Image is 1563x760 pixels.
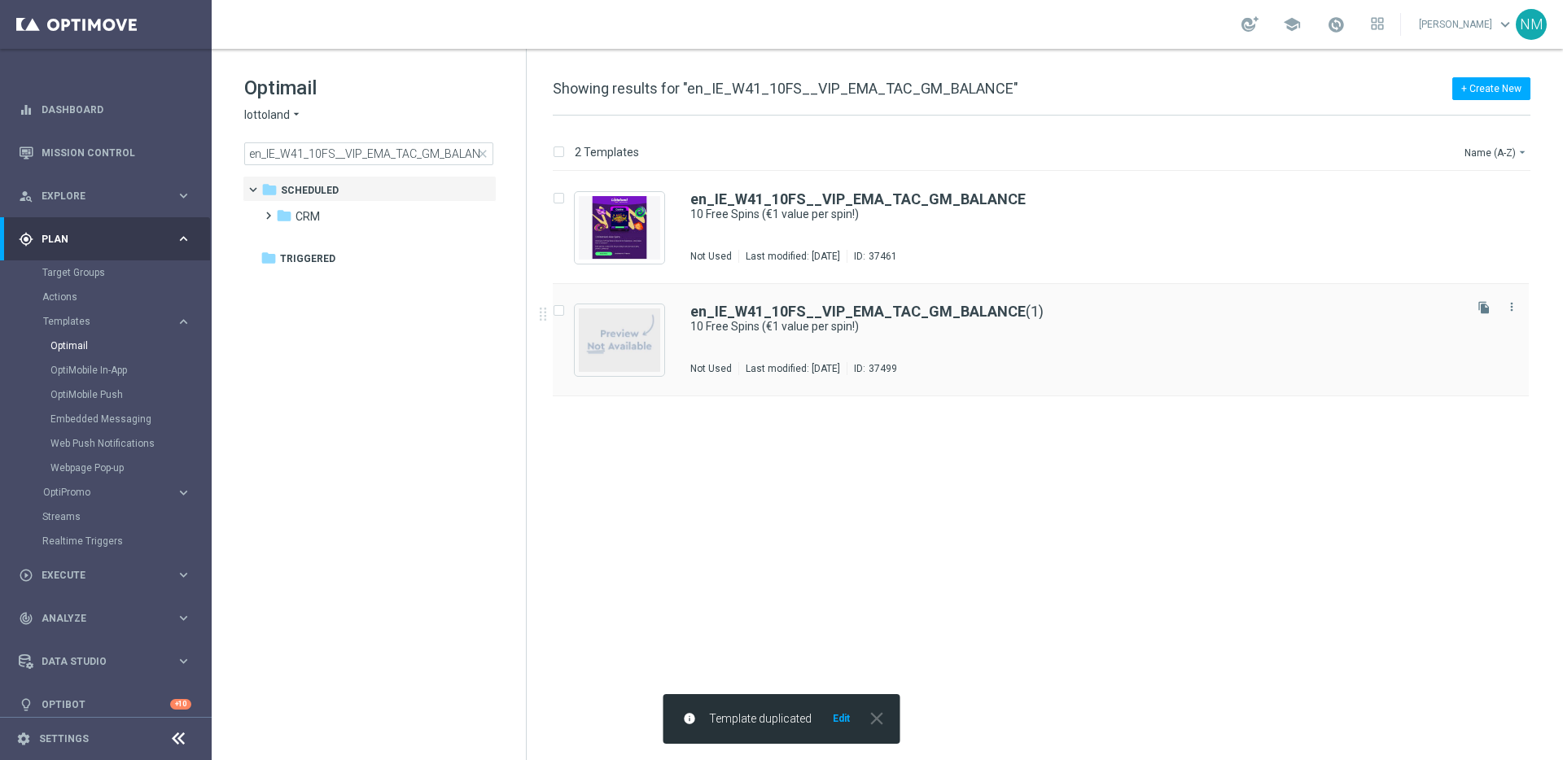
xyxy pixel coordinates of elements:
[42,309,210,480] div: Templates
[1478,301,1491,314] i: file_copy
[866,708,887,729] i: close
[1516,146,1529,159] i: arrow_drop_down
[42,529,210,553] div: Realtime Triggers
[42,657,176,666] span: Data Studio
[176,567,191,583] i: keyboard_arrow_right
[865,712,887,725] button: close
[176,188,191,203] i: keyboard_arrow_right
[683,712,696,725] i: info
[244,107,290,123] span: lottoland
[260,250,277,266] i: folder
[50,461,169,474] a: Webpage Pop-up
[579,196,660,260] img: 37461.jpeg
[244,75,493,101] h1: Optimail
[42,260,210,285] div: Target Groups
[690,192,1026,207] a: en_IE_W41_10FS__VIP_EMA_TAC_GM_BALANCE
[42,683,170,726] a: Optibot
[176,314,191,330] i: keyboard_arrow_right
[869,362,897,375] div: 37499
[280,251,335,266] span: Triggered
[276,207,292,224] i: folder
[690,304,1044,319] a: en_IE_W41_10FS__VIP_EMA_TAC_GM_BALANCE(1)
[19,654,176,669] div: Data Studio
[42,504,210,529] div: Streams
[43,487,160,497] span: OptiPromo
[575,145,639,159] p: 2 Templates
[170,699,191,710] div: +10
[42,486,192,499] div: OptiPromo keyboard_arrow_right
[42,510,169,523] a: Streams
[1417,12,1516,37] a: [PERSON_NAME]keyboard_arrow_down
[50,382,210,407] div: OptiMobile Push
[290,107,303,123] i: arrow_drop_down
[43,317,160,326] span: Templates
[1516,9,1547,40] div: NM
[19,611,33,626] i: track_changes
[19,131,191,174] div: Mission Control
[42,290,169,304] a: Actions
[19,232,33,247] i: gps_fixed
[739,362,847,375] div: Last modified: [DATE]
[16,732,31,746] i: settings
[18,146,192,159] div: Mission Control
[261,181,278,198] i: folder
[18,103,192,116] div: equalizer Dashboard
[50,437,169,450] a: Web Push Notifications
[50,407,210,431] div: Embedded Messaging
[18,612,192,625] button: track_changes Analyze keyboard_arrow_right
[296,209,320,224] span: CRM
[42,535,169,548] a: Realtime Triggers
[50,431,210,456] div: Web Push Notifications
[1473,297,1495,318] button: file_copy
[18,698,192,711] button: lightbulb Optibot +10
[553,80,1018,97] span: Showing results for "en_IE_W41_10FS__VIP_EMA_TAC_GM_BALANCE"
[42,191,176,201] span: Explore
[739,250,847,263] div: Last modified: [DATE]
[19,189,33,203] i: person_search
[42,315,192,328] button: Templates keyboard_arrow_right
[39,734,89,744] a: Settings
[43,487,176,497] div: OptiPromo
[1452,77,1530,100] button: + Create New
[42,266,169,279] a: Target Groups
[1504,297,1520,317] button: more_vert
[19,88,191,131] div: Dashboard
[43,317,176,326] div: Templates
[18,569,192,582] button: play_circle_outline Execute keyboard_arrow_right
[579,308,660,372] img: noPreview.jpg
[18,190,192,203] button: person_search Explore keyboard_arrow_right
[50,456,210,480] div: Webpage Pop-up
[176,485,191,500] i: keyboard_arrow_right
[50,358,210,382] div: OptiMobile In-App
[50,364,169,377] a: OptiMobile In-App
[19,103,33,117] i: equalizer
[19,232,176,247] div: Plan
[19,568,176,583] div: Execute
[831,712,852,725] button: Edit
[869,250,897,263] div: 37461
[690,207,1423,222] a: 10 Free Spins (€1 value per spin!)
[19,697,33,712] i: lightbulb
[19,189,176,203] div: Explore
[709,712,812,726] span: Template duplicated
[1283,15,1301,33] span: school
[42,234,176,244] span: Plan
[18,655,192,668] button: Data Studio keyboard_arrow_right
[42,285,210,309] div: Actions
[19,568,33,583] i: play_circle_outline
[847,362,897,375] div: ID:
[536,172,1560,284] div: Press SPACE to select this row.
[176,231,191,247] i: keyboard_arrow_right
[690,362,732,375] div: Not Used
[176,653,191,669] i: keyboard_arrow_right
[42,570,176,580] span: Execute
[18,233,192,246] button: gps_fixed Plan keyboard_arrow_right
[1496,15,1514,33] span: keyboard_arrow_down
[281,183,339,198] span: Scheduled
